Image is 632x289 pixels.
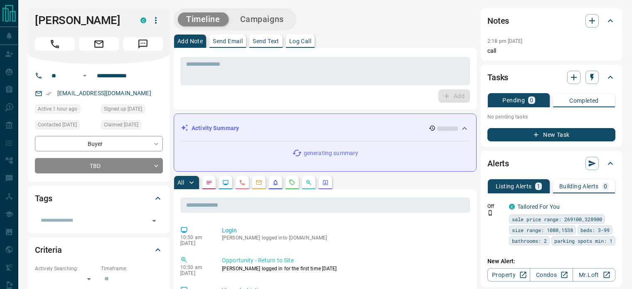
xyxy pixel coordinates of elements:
div: Mon Aug 19 2024 [101,120,163,132]
p: Add Note [177,38,203,44]
div: Tasks [487,67,615,87]
a: [EMAIL_ADDRESS][DOMAIN_NAME] [57,90,151,96]
button: Campaigns [232,12,292,26]
p: New Alert: [487,257,615,266]
p: 0 [530,97,533,103]
p: call [487,47,615,55]
span: parking spots min: 1 [554,237,612,245]
span: Call [35,37,75,51]
p: generating summary [304,149,358,158]
p: 10:50 am [180,235,209,240]
p: [PERSON_NAME] logged into [DOMAIN_NAME] [222,235,467,241]
p: [DATE] [180,240,209,246]
p: No pending tasks [487,111,615,123]
a: Condos [530,268,573,282]
p: Timeframe: [101,265,163,272]
svg: Email Verified [46,91,52,96]
div: Mon Aug 19 2024 [101,104,163,116]
div: Criteria [35,240,163,260]
h2: Tasks [487,71,508,84]
div: condos.ca [509,204,515,210]
div: Tue Sep 16 2025 [35,104,97,116]
p: All [177,180,184,185]
svg: Calls [239,179,246,186]
div: Tags [35,188,163,208]
h2: Tags [35,192,52,205]
p: 0 [604,183,607,189]
p: Listing Alerts [496,183,532,189]
h2: Criteria [35,243,62,257]
span: Email [79,37,119,51]
span: beds: 3-99 [580,226,610,234]
span: size range: 1080,1538 [512,226,573,234]
div: Alerts [487,153,615,173]
h2: Alerts [487,157,509,170]
div: TBD [35,158,163,173]
svg: Emails [256,179,262,186]
button: Timeline [178,12,229,26]
span: Signed up [DATE] [104,105,142,113]
button: Open [148,215,160,227]
p: Off [487,203,504,210]
p: Activity Summary [192,124,239,133]
svg: Notes [206,179,212,186]
span: sale price range: 269100,328900 [512,215,602,223]
p: Send Email [213,38,243,44]
a: Property [487,268,530,282]
span: Contacted [DATE] [38,121,77,129]
span: bathrooms: 2 [512,237,547,245]
div: Notes [487,11,615,31]
h2: Notes [487,14,509,27]
p: Login [222,226,467,235]
a: Tailored For You [517,203,560,210]
p: Building Alerts [559,183,599,189]
svg: Listing Alerts [272,179,279,186]
p: Pending [502,97,525,103]
svg: Lead Browsing Activity [222,179,229,186]
div: condos.ca [140,17,146,23]
p: [DATE] [180,270,209,276]
svg: Push Notification Only [487,210,493,216]
div: Activity Summary [181,121,470,136]
p: Actively Searching: [35,265,97,272]
svg: Opportunities [305,179,312,186]
p: 1 [537,183,540,189]
span: Message [123,37,163,51]
p: Opportunity - Return to Site [222,256,467,265]
p: Send Text [253,38,279,44]
p: Log Call [289,38,311,44]
a: Mr.Loft [573,268,615,282]
button: Open [80,71,90,81]
button: New Task [487,128,615,141]
p: 2:18 pm [DATE] [487,38,523,44]
span: Active 1 hour ago [38,105,77,113]
svg: Agent Actions [322,179,329,186]
div: Fri Sep 05 2025 [35,120,97,132]
h1: [PERSON_NAME] [35,14,128,27]
p: 10:50 am [180,264,209,270]
p: Completed [569,98,599,104]
div: Buyer [35,136,163,151]
span: Claimed [DATE] [104,121,138,129]
svg: Requests [289,179,295,186]
p: [PERSON_NAME] logged in for the first time [DATE] [222,265,467,272]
